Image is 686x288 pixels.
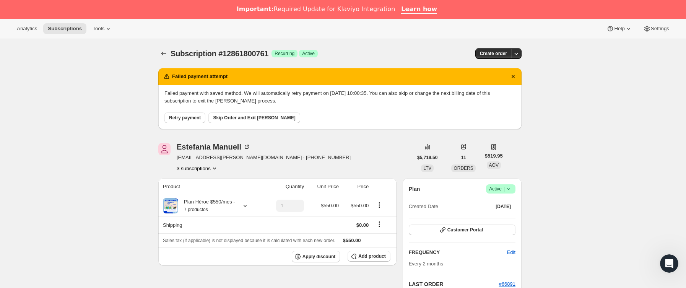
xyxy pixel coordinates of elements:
[163,198,178,213] img: product img
[409,249,507,256] h2: FREQUENCY
[489,185,512,193] span: Active
[373,220,385,228] button: Shipping actions
[499,281,515,287] a: #66891
[447,227,483,233] span: Customer Portal
[93,26,104,32] span: Tools
[88,23,117,34] button: Tools
[184,207,208,212] small: 7 productos
[164,112,205,123] button: Retry payment
[348,251,390,262] button: Add product
[461,155,466,161] span: 11
[409,185,420,193] h2: Plan
[502,246,520,259] button: Edit
[417,155,437,161] span: $5,719.50
[321,203,339,208] span: $550.00
[302,254,336,260] span: Apply discount
[409,203,438,210] span: Created Date
[639,23,674,34] button: Settings
[164,89,515,105] p: Failed payment with saved method. We will automatically retry payment on [DATE] 10:00:35. You can...
[213,115,295,121] span: Skip Order and Exit [PERSON_NAME]
[178,198,235,213] div: Plan Héroe $550/mes -
[171,49,268,58] span: Subscription #12861800761
[485,152,503,160] span: $519.95
[177,164,218,172] button: Product actions
[602,23,637,34] button: Help
[302,50,315,57] span: Active
[423,166,431,171] span: LTV
[172,73,228,80] h2: Failed payment attempt
[480,50,507,57] span: Create order
[12,23,42,34] button: Analytics
[237,5,395,13] div: Required Update for Klaviyo Integration
[177,143,250,151] div: Estefania Manuell
[343,238,361,243] span: $550.00
[358,253,385,259] span: Add product
[660,254,678,273] iframe: Intercom live chat
[351,203,369,208] span: $550.00
[263,178,306,195] th: Quantity
[158,48,169,59] button: Subscriptions
[169,115,201,121] span: Retry payment
[508,71,519,82] button: Descartar notificación
[237,5,274,13] b: Important:
[454,166,473,171] span: ORDERS
[208,112,300,123] button: Skip Order and Exit [PERSON_NAME]
[504,186,505,192] span: |
[651,26,669,32] span: Settings
[499,280,515,288] button: #66891
[292,251,340,262] button: Apply discount
[17,26,37,32] span: Analytics
[614,26,624,32] span: Help
[373,201,385,209] button: Product actions
[491,201,515,212] button: [DATE]
[401,5,437,14] a: Learn how
[409,225,515,235] button: Customer Portal
[341,178,371,195] th: Price
[507,249,515,256] span: Edit
[413,152,442,163] button: $5,719.50
[163,238,335,243] span: Sales tax (if applicable) is not displayed because it is calculated with each new order.
[275,50,294,57] span: Recurring
[489,163,499,168] span: AOV
[158,216,263,233] th: Shipping
[177,154,351,161] span: [EMAIL_ADDRESS][PERSON_NAME][DOMAIN_NAME] · [PHONE_NUMBER]
[43,23,86,34] button: Subscriptions
[158,143,171,155] span: Estefania Manuell
[496,203,511,210] span: [DATE]
[48,26,82,32] span: Subscriptions
[409,261,443,267] span: Every 2 months
[158,178,263,195] th: Product
[475,48,512,59] button: Create order
[456,152,470,163] button: 11
[306,178,341,195] th: Unit Price
[356,222,369,228] span: $0.00
[409,280,499,288] h2: LAST ORDER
